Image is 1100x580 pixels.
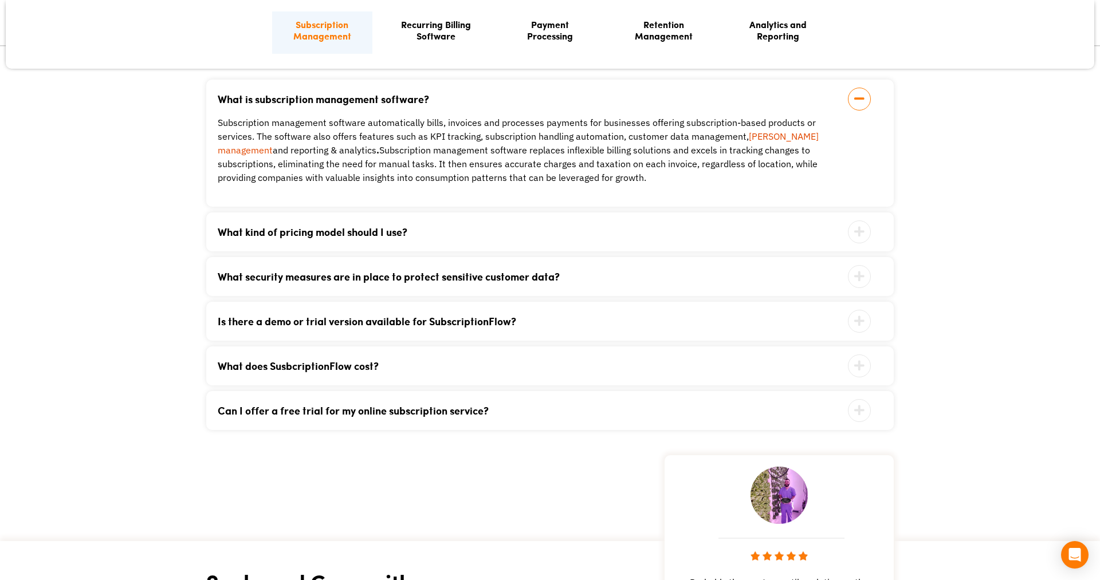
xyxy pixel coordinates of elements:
[751,551,808,561] img: stars
[401,18,471,42] a: Recurring Billing Software
[218,131,819,156] a: [PERSON_NAME] management
[218,271,854,282] a: What security measures are in place to protect sensitive customer data?
[1061,541,1089,569] div: Open Intercom Messenger
[376,144,379,156] strong: .
[218,104,854,184] div: What is subscription management software?
[218,405,854,416] a: Can I offer a free trial for my online subscription service?
[218,116,854,184] p: Subscription management software automatically bills, invoices and processes payments for busines...
[635,18,693,42] a: Retention Management
[293,18,351,42] a: SubscriptionManagement
[218,94,854,104] a: What is subscription management software?
[218,361,854,371] a: What does SusbcriptionFlow cost?
[751,467,808,524] img: testimonial
[527,18,573,42] a: PaymentProcessing
[218,316,854,326] a: Is there a demo or trial version available for SubscriptionFlow?
[218,227,854,237] a: What kind of pricing model should I use?
[749,18,807,42] a: Analytics andReporting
